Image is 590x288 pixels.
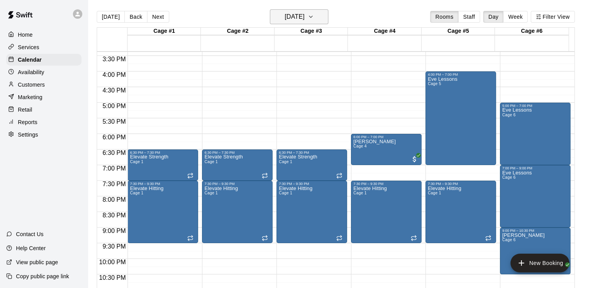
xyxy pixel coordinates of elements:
span: Recurring event [187,172,193,179]
span: Cage 1 [204,160,218,164]
span: Cage 1 [204,191,218,195]
div: 6:30 PM – 7:30 PM [279,151,345,155]
button: Day [483,11,503,23]
div: 7:30 PM – 9:30 PM: Elevate Hitting [351,181,422,243]
span: 8:00 PM [101,196,128,203]
span: Cage 1 [130,191,143,195]
span: 5:00 PM [101,103,128,109]
div: 7:30 PM – 9:30 PM [130,182,196,186]
p: Availability [18,68,44,76]
span: 6:00 PM [101,134,128,140]
span: Cage 4 [353,144,367,148]
span: 10:30 PM [97,274,128,281]
div: 6:30 PM – 7:30 PM: Elevate Strength [128,149,198,181]
a: Services [6,41,82,53]
span: Cage 6 [502,238,516,242]
div: 7:00 PM – 9:00 PM: Eve Lessons [500,165,571,228]
button: [DATE] [97,11,125,23]
a: Calendar [6,54,82,66]
button: Week [503,11,528,23]
a: Customers [6,79,82,91]
div: 9:00 PM – 10:30 PM [502,229,568,233]
a: Marketing [6,91,82,103]
span: All customers have paid [411,155,418,163]
div: 6:00 PM – 7:00 PM [353,135,419,139]
p: Marketing [18,93,43,101]
p: Help Center [16,244,46,252]
div: 7:30 PM – 9:30 PM [353,182,419,186]
p: Copy public page link [16,272,69,280]
div: 7:30 PM – 9:30 PM: Elevate Hitting [425,181,496,243]
a: Availability [6,66,82,78]
span: All customers have paid [560,265,567,272]
button: add [510,254,569,272]
div: 4:00 PM – 7:00 PM: Eve Lessons [425,71,496,165]
span: Recurring event [336,172,342,179]
span: 9:30 PM [101,243,128,250]
button: Staff [458,11,480,23]
div: 7:30 PM – 9:30 PM: Elevate Hitting [276,181,347,243]
span: Recurring event [411,235,417,241]
p: View public page [16,258,58,266]
span: Cage 1 [353,191,367,195]
span: Recurring event [262,172,268,179]
div: Cage #1 [128,28,201,35]
a: Reports [6,116,82,128]
span: 9:00 PM [101,228,128,234]
div: 7:30 PM – 9:30 PM [428,182,494,186]
p: Settings [18,131,38,139]
button: Filter View [531,11,574,23]
span: 3:30 PM [101,56,128,62]
span: Recurring event [336,235,342,241]
button: Next [147,11,169,23]
p: Contact Us [16,230,44,238]
span: 4:30 PM [101,87,128,94]
div: Cage #6 [495,28,568,35]
div: 9:00 PM – 10:30 PM: Peter Wilkinson [500,228,571,274]
div: 6:00 PM – 7:00 PM: Dempsey Jack [351,134,422,165]
span: 6:30 PM [101,149,128,156]
span: Recurring event [187,235,193,241]
span: 7:30 PM [101,181,128,187]
div: 5:00 PM – 7:00 PM: Eve Lessons [500,103,571,165]
span: Cage 5 [428,82,441,86]
a: Settings [6,129,82,140]
div: 7:30 PM – 9:30 PM: Elevate Hitting [128,181,198,243]
div: 6:30 PM – 7:30 PM [130,151,196,155]
div: Cage #3 [275,28,348,35]
a: Retail [6,104,82,116]
p: Calendar [18,56,42,64]
span: Cage 1 [279,160,292,164]
a: Home [6,29,82,41]
h6: [DATE] [285,11,305,22]
div: 7:30 PM – 9:30 PM: Elevate Hitting [202,181,273,243]
p: Retail [18,106,32,114]
div: 6:30 PM – 7:30 PM [204,151,270,155]
div: Cage #4 [348,28,421,35]
button: Back [124,11,147,23]
div: 7:00 PM – 9:00 PM [502,166,568,170]
span: Cage 1 [428,191,441,195]
span: 4:00 PM [101,71,128,78]
div: 7:30 PM – 9:30 PM [204,182,270,186]
span: Recurring event [485,235,491,241]
span: 5:30 PM [101,118,128,125]
div: 4:00 PM – 7:00 PM [428,73,494,76]
p: Reports [18,118,37,126]
button: [DATE] [270,9,328,24]
div: Cage #2 [201,28,274,35]
div: 6:30 PM – 7:30 PM: Elevate Strength [276,149,347,181]
div: 5:00 PM – 7:00 PM [502,104,568,108]
span: Recurring event [262,235,268,241]
span: Cage 1 [279,191,292,195]
p: Customers [18,81,45,89]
